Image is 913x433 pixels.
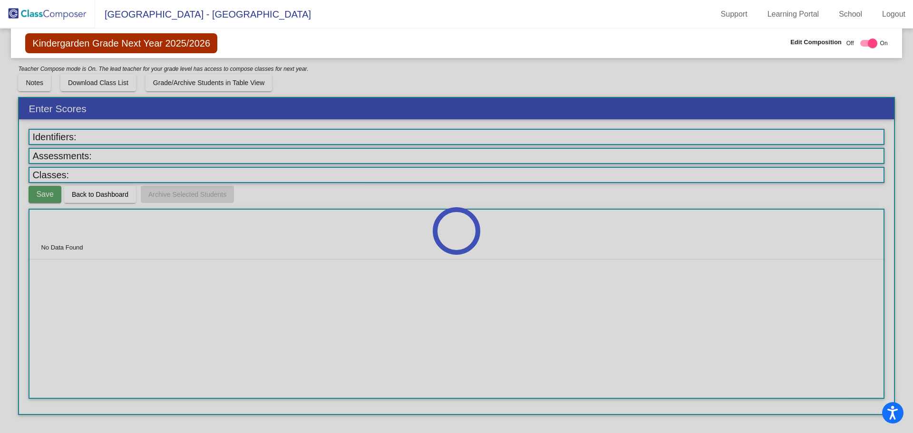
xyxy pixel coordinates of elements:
a: Learning Portal [760,7,827,22]
span: On [880,39,888,48]
a: School [831,7,870,22]
span: Off [846,39,854,48]
a: Support [713,7,755,22]
span: [GEOGRAPHIC_DATA] - [GEOGRAPHIC_DATA] [95,7,311,22]
span: Edit Composition [790,38,842,47]
a: Logout [874,7,913,22]
span: Kindergarden Grade Next Year 2025/2026 [25,33,217,53]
